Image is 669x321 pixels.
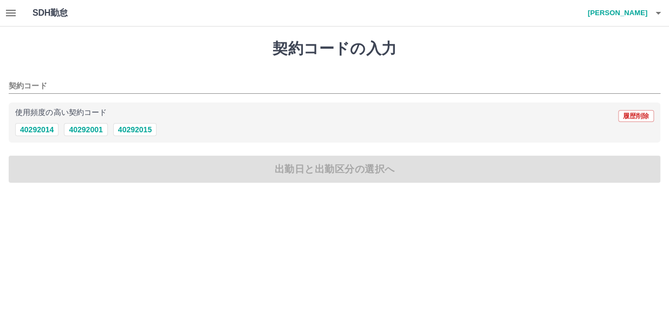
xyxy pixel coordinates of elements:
[9,40,660,58] h1: 契約コードの入力
[64,123,107,136] button: 40292001
[15,123,59,136] button: 40292014
[15,109,107,117] p: 使用頻度の高い契約コード
[618,110,654,122] button: 履歴削除
[113,123,157,136] button: 40292015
